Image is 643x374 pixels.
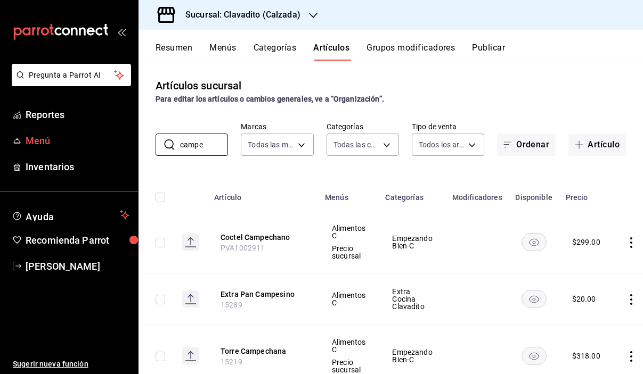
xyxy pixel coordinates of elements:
input: Buscar artículo [180,134,228,155]
span: 15289 [221,301,242,309]
span: Precio sucursal [332,245,365,260]
button: Grupos modificadores [367,43,455,61]
span: Sugerir nueva función [13,359,129,370]
button: actions [626,351,637,362]
button: Publicar [472,43,505,61]
button: availability-product [522,290,547,308]
span: Recomienda Parrot [26,233,129,247]
button: availability-product [522,347,547,365]
div: $ 318.00 [572,351,600,361]
button: edit-product-location [221,232,306,243]
span: Todas las marcas, Sin marca [248,139,294,150]
button: Resumen [156,43,192,61]
th: Menús [319,177,379,211]
span: Empezando Bien-C [392,235,432,250]
button: Ordenar [497,134,556,156]
th: Modificadores [446,177,509,211]
button: open_drawer_menu [117,28,126,36]
button: Artículo [568,134,626,156]
span: Alimentos C [332,292,365,306]
span: Todas las categorías, Sin categoría [333,139,379,150]
button: Artículos [313,43,349,61]
span: Precio sucursal [332,359,365,373]
span: Extra Cocina Clavadito [392,288,432,310]
label: Marcas [241,123,313,130]
div: Artículos sucursal [156,78,241,94]
span: Empezando Bien-C [392,348,432,363]
th: Categorías [379,177,445,211]
button: Menús [209,43,236,61]
strong: Para editar los artículos o cambios generales, ve a “Organización”. [156,95,384,103]
button: availability-product [522,233,547,251]
span: 15219 [221,358,242,366]
span: [PERSON_NAME] [26,259,129,273]
h3: Sucursal: Clavadito (Calzada) [177,9,300,21]
span: Pregunta a Parrot AI [29,70,115,81]
span: Ayuda [26,209,116,221]
button: actions [626,237,637,248]
span: Inventarios [26,160,129,174]
div: navigation tabs [156,43,643,61]
a: Pregunta a Parrot AI [7,77,131,88]
span: PVA1002911 [221,244,265,252]
span: Todos los artículos [419,139,465,150]
button: actions [626,294,637,305]
div: $ 20.00 [572,294,596,304]
span: Alimentos C [332,338,365,353]
th: Precio [559,177,613,211]
span: Alimentos C [332,225,365,239]
button: edit-product-location [221,289,306,300]
label: Tipo de venta [412,123,484,130]
div: $ 299.00 [572,237,600,247]
button: edit-product-location [221,346,306,356]
button: Categorías [254,43,297,61]
span: Reportes [26,107,129,122]
span: Menú [26,134,129,148]
th: Disponible [509,177,559,211]
button: Pregunta a Parrot AI [12,64,131,86]
th: Artículo [208,177,319,211]
label: Categorías [327,123,399,130]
